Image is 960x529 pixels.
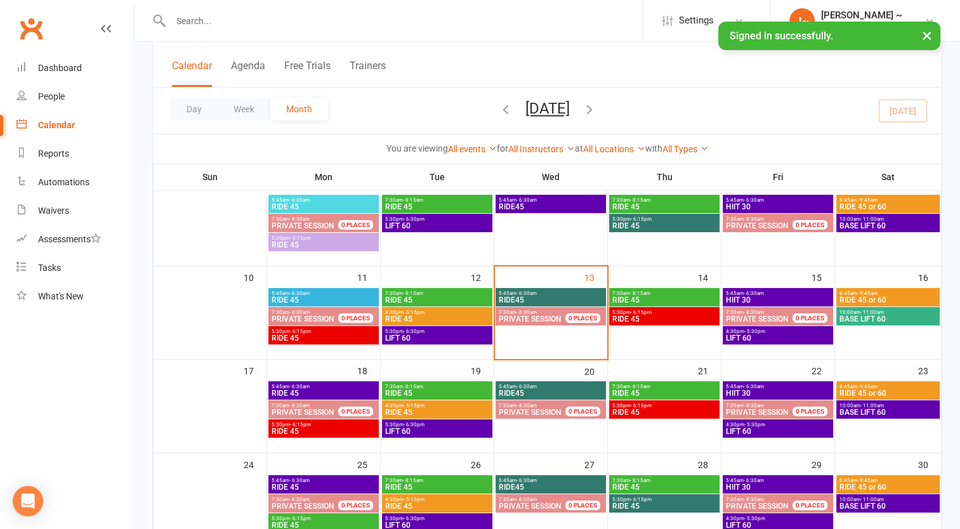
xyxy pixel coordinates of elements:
span: 4:30pm [725,422,831,428]
span: - 8:30am [516,310,537,315]
button: Free Trials [284,60,331,87]
div: 0 PLACES [338,313,373,323]
span: - 11:00am [860,310,884,315]
span: RIDE 45 [271,521,376,529]
span: - 8:15am [630,478,650,483]
div: 30 [918,454,941,474]
span: - 11:00am [860,403,884,408]
div: 19 [471,360,494,381]
span: 5:45am [725,197,831,203]
a: Clubworx [15,13,47,44]
span: PRIVATE SESSION [726,315,789,323]
span: PRIVATE SESSION [272,315,334,323]
span: - 5:15pm [404,497,424,502]
span: - 6:30am [516,291,537,296]
span: RIDE 45 [385,502,490,510]
button: [DATE] [525,100,570,117]
span: 7:30am [271,216,353,222]
span: - 6:15pm [290,329,311,334]
span: HIIT 30 [725,483,831,491]
th: Mon [267,164,381,190]
span: RIDE 45 [385,408,490,416]
span: - 6:15pm [631,310,652,315]
span: - 6:30am [744,478,764,483]
span: - 5:30pm [744,329,765,334]
span: 4:30pm [385,497,490,502]
span: BASE LIFT 60 [839,408,938,416]
span: HIIT 30 [725,203,831,211]
span: PRIVATE SESSION [726,502,789,511]
span: - 5:30pm [744,516,765,521]
span: 7:30am [612,291,717,296]
div: 0 PLACES [565,313,600,323]
span: RIDE 45 [385,389,490,397]
span: 5:30pm [612,216,717,222]
span: BASE LIFT 60 [839,222,938,230]
th: Tue [381,164,494,190]
span: LIFT 60 [725,521,831,529]
span: 5:45am [498,478,603,483]
span: RIDE45 [498,483,603,491]
div: 18 [357,360,380,381]
button: × [916,22,938,49]
span: - 9:45am [857,197,878,203]
a: All events [448,144,497,154]
span: 8:45am [839,197,938,203]
span: - 9:45am [857,384,878,389]
span: - 6:15pm [631,216,652,222]
th: Sun [154,164,267,190]
span: - 11:00am [860,216,884,222]
div: People [38,91,65,101]
div: 23 [918,360,941,381]
div: Calendar [38,120,75,130]
span: 10:00am [839,216,938,222]
div: 26 [471,454,494,474]
button: Day [171,98,218,121]
span: - 6:15pm [290,422,311,428]
span: RIDE 45 [612,408,717,416]
div: 24 [244,454,266,474]
span: RIDE45 [498,296,603,304]
span: HIIT 30 [725,389,831,397]
span: RIDE 45 or 60 [839,203,938,211]
div: 22 [812,360,834,381]
span: 7:30am [725,216,808,222]
span: 5:30pm [612,403,717,408]
span: - 6:30am [516,478,537,483]
span: 5:30pm [271,235,376,241]
div: 0 PLACES [792,220,827,230]
a: People [16,82,134,111]
span: 5:30pm [385,516,490,521]
span: 7:30am [271,497,353,502]
span: 5:45am [725,384,831,389]
span: 5:30pm [612,310,717,315]
span: LIFT 60 [385,222,490,230]
span: - 8:15am [403,291,423,296]
div: 16 [918,266,941,287]
a: All Instructors [508,144,575,154]
span: 7:30am [385,478,490,483]
div: 14 [698,266,721,287]
span: RIDE 45 [385,315,490,323]
a: All Types [662,144,709,154]
div: 0 PLACES [565,500,600,510]
span: - 6:30am [744,384,764,389]
a: Assessments [16,225,134,254]
span: RIDE 45 [385,296,490,304]
span: - 6:30pm [404,516,424,521]
span: - 8:30am [744,310,764,315]
span: LIFT 60 [725,428,831,435]
span: RIDE 45 [612,389,717,397]
span: 5:30pm [385,422,490,428]
span: 5:30pm [271,422,376,428]
span: - 6:30am [744,291,764,296]
div: 0 PLACES [338,500,373,510]
span: - 5:15pm [404,403,424,408]
span: - 6:30am [289,478,310,483]
div: 0 PLACES [792,500,827,510]
span: 5:45am [271,384,376,389]
span: - 8:30am [744,497,764,502]
a: Waivers [16,197,134,225]
span: RIDE 45 or 60 [839,296,938,304]
span: 5:45am [271,197,376,203]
